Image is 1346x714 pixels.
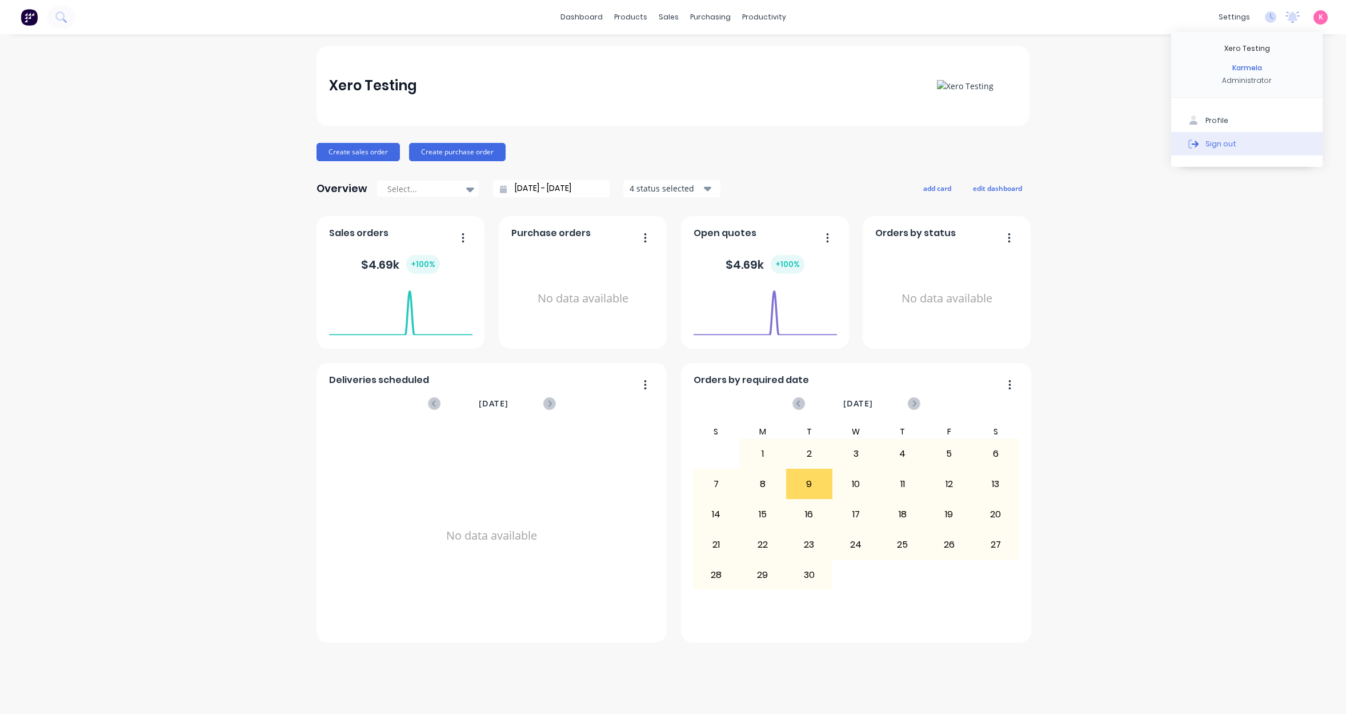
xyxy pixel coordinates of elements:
[1171,132,1323,155] button: Sign out
[973,530,1019,559] div: 27
[832,425,879,438] div: W
[1232,63,1262,73] div: Karmela
[694,500,739,529] div: 14
[1205,138,1236,149] div: Sign out
[973,500,1019,529] div: 20
[694,561,739,589] div: 28
[973,440,1019,468] div: 6
[329,74,417,97] div: Xero Testing
[787,500,832,529] div: 16
[329,373,429,387] span: Deliveries scheduled
[937,80,994,92] img: Xero Testing
[875,226,956,240] span: Orders by status
[623,180,720,197] button: 4 status selected
[555,9,608,26] a: dashboard
[926,440,972,468] div: 5
[1171,109,1323,132] button: Profile
[1224,43,1270,54] div: Xero Testing
[694,530,739,559] div: 21
[693,425,740,438] div: S
[771,255,804,274] div: + 100 %
[966,181,1029,196] button: edit dashboard
[739,425,786,438] div: M
[329,226,388,240] span: Sales orders
[787,440,832,468] div: 2
[787,470,832,498] div: 9
[1213,9,1256,26] div: settings
[740,561,786,589] div: 29
[1205,115,1228,126] div: Profile
[726,255,804,274] div: $ 4.69k
[787,530,832,559] div: 23
[1319,12,1323,22] span: K
[684,9,736,26] div: purchasing
[740,530,786,559] div: 22
[786,425,833,438] div: T
[880,530,926,559] div: 25
[511,245,655,353] div: No data available
[511,226,591,240] span: Purchase orders
[833,440,879,468] div: 3
[630,182,702,194] div: 4 status selected
[926,470,972,498] div: 12
[787,561,832,589] div: 30
[973,470,1019,498] div: 13
[329,425,655,647] div: No data available
[926,530,972,559] div: 26
[409,143,506,161] button: Create purchase order
[880,440,926,468] div: 4
[694,226,756,240] span: Open quotes
[653,9,684,26] div: sales
[972,425,1019,438] div: S
[479,397,508,410] span: [DATE]
[833,530,879,559] div: 24
[833,470,879,498] div: 10
[317,177,367,200] div: Overview
[317,143,400,161] button: Create sales order
[1222,75,1272,86] div: Administrator
[843,397,873,410] span: [DATE]
[740,500,786,529] div: 15
[21,9,38,26] img: Factory
[608,9,653,26] div: products
[833,500,879,529] div: 17
[740,470,786,498] div: 8
[916,181,959,196] button: add card
[694,470,739,498] div: 7
[926,425,972,438] div: F
[736,9,792,26] div: productivity
[406,255,440,274] div: + 100 %
[694,373,809,387] span: Orders by required date
[880,470,926,498] div: 11
[740,440,786,468] div: 1
[926,500,972,529] div: 19
[361,255,440,274] div: $ 4.69k
[875,245,1019,353] div: No data available
[880,500,926,529] div: 18
[879,425,926,438] div: T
